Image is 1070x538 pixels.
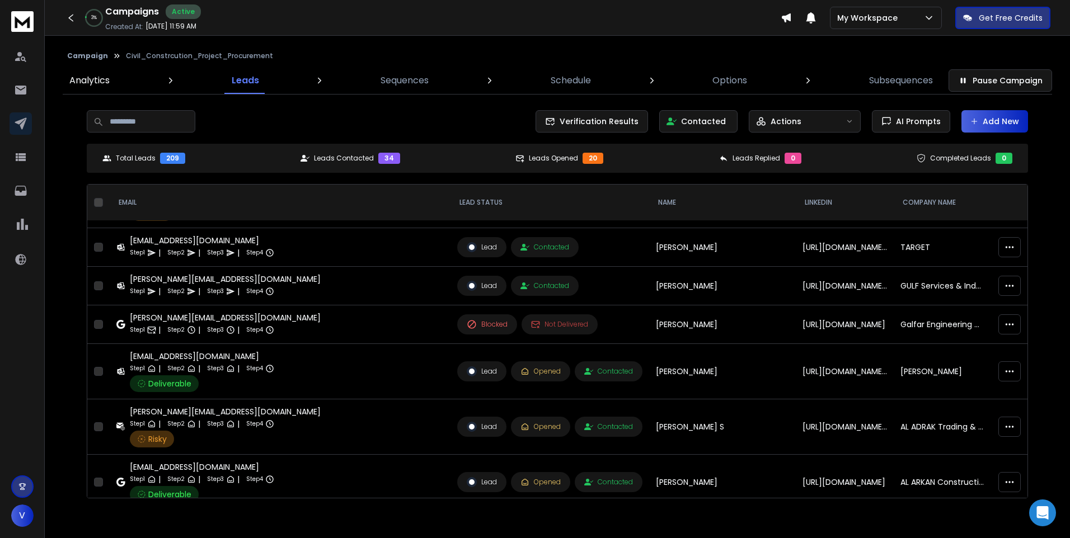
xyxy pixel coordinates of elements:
p: | [158,247,161,258]
p: Step 4 [246,286,263,297]
button: V [11,504,34,527]
p: Step 2 [167,324,185,336]
p: Schedule [551,74,591,87]
div: 209 [160,153,185,164]
button: Campaign [67,51,108,60]
p: Step 2 [167,418,185,430]
p: Leads [232,74,259,87]
a: Subsequences [862,67,940,94]
p: | [237,247,240,258]
p: My Workspace [837,12,902,23]
th: EMAIL [110,185,450,221]
p: Step 1 [130,324,145,336]
p: Step 3 [207,418,224,430]
div: Active [166,4,201,19]
p: Get Free Credits [979,12,1043,23]
td: [URL][DOMAIN_NAME][PERSON_NAME] [796,344,894,399]
p: | [237,418,240,430]
p: Analytics [69,74,110,87]
p: Sequences [381,74,429,87]
div: [EMAIL_ADDRESS][DOMAIN_NAME] [130,461,274,473]
div: Opened [520,367,561,376]
td: [URL][DOMAIN_NAME] [796,455,894,510]
p: | [158,474,161,485]
p: Leads Contacted [314,154,374,163]
button: Verification Results [536,110,648,133]
p: Step 3 [207,324,224,336]
p: | [198,363,200,374]
p: 3 % [91,15,97,21]
div: Lead [467,422,497,432]
td: TARGET [894,228,992,267]
span: AI Prompts [891,116,941,127]
h1: Campaigns [105,5,159,18]
div: Contacted [584,422,633,431]
p: | [198,247,200,258]
th: LEAD STATUS [450,185,649,221]
p: Contacted [681,116,726,127]
th: LinkedIn [796,185,894,221]
span: Verification Results [555,116,639,127]
p: Completed Leads [930,154,991,163]
td: [URL][DOMAIN_NAME] [796,305,894,344]
p: Step 4 [246,247,263,258]
p: Step 2 [167,247,185,258]
p: Leads Replied [733,154,780,163]
p: | [198,324,200,336]
p: Step 1 [130,363,145,374]
p: Step 3 [207,247,224,258]
div: Lead [467,477,497,487]
div: [PERSON_NAME][EMAIL_ADDRESS][DOMAIN_NAME] [130,273,321,285]
div: [EMAIL_ADDRESS][DOMAIN_NAME] [130,235,274,246]
div: [PERSON_NAME][EMAIL_ADDRESS][DOMAIN_NAME] [130,312,321,323]
td: AL ADRAK Trading & Contracting [894,399,992,455]
p: Step 2 [167,363,185,374]
p: Actions [771,116,801,127]
p: | [237,363,240,374]
p: | [237,286,240,297]
div: Blocked [467,319,508,329]
button: Pause Campaign [949,69,1052,92]
div: Open Intercom Messenger [1029,499,1056,526]
div: [PERSON_NAME][EMAIL_ADDRESS][DOMAIN_NAME] [130,406,321,417]
p: Created At: [105,22,143,31]
td: [PERSON_NAME] [649,228,796,267]
p: Step 4 [246,418,263,430]
div: Opened [520,422,561,431]
p: Step 2 [167,474,185,485]
p: Civil_Constrcution_Project_Procurement [126,51,273,60]
div: Contacted [520,243,569,252]
a: Schedule [544,67,598,94]
a: Leads [225,67,266,94]
button: AI Prompts [872,110,950,133]
p: Step 4 [246,324,263,336]
p: | [237,324,240,336]
td: [PERSON_NAME] [894,344,992,399]
span: Risky [148,433,167,445]
p: Subsequences [869,74,933,87]
div: 0 [785,153,801,164]
div: 0 [996,153,1012,164]
div: Contacted [584,478,633,487]
p: Step 1 [130,286,145,297]
p: | [158,363,161,374]
div: Contacted [584,367,633,376]
p: | [237,474,240,485]
a: Options [706,67,754,94]
span: Deliverable [148,378,191,389]
td: [PERSON_NAME] S [649,399,796,455]
p: Step 4 [246,474,263,485]
div: Not Delivered [531,320,588,329]
p: Options [712,74,747,87]
div: 34 [378,153,400,164]
div: [EMAIL_ADDRESS][DOMAIN_NAME] [130,351,274,362]
p: Step 3 [207,286,224,297]
p: Step 3 [207,363,224,374]
button: Add New [961,110,1028,133]
div: Lead [467,281,497,291]
p: Step 1 [130,474,145,485]
p: | [198,418,200,430]
td: [PERSON_NAME] [649,344,796,399]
